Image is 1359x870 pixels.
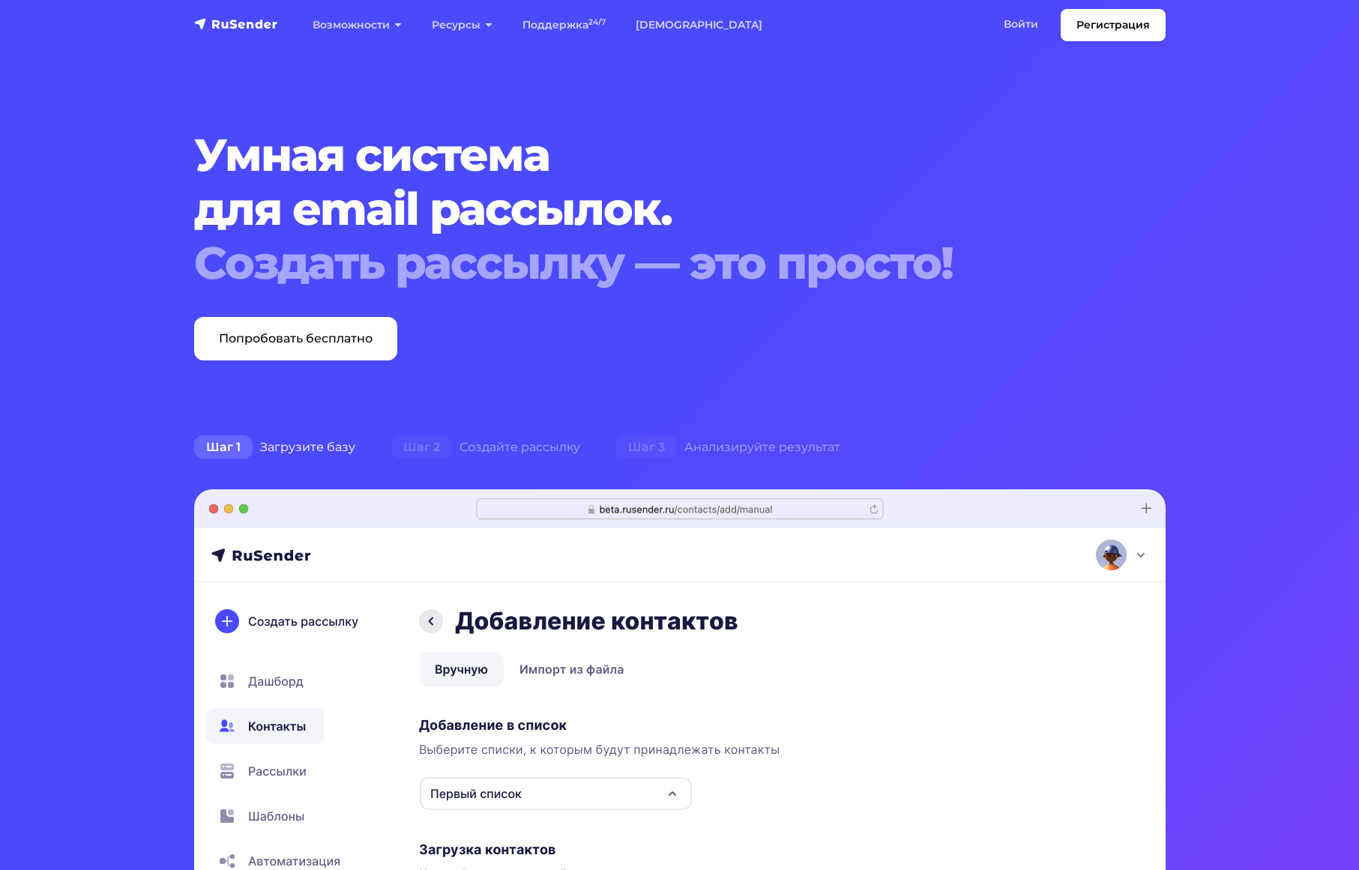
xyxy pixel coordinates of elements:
a: Регистрация [1061,9,1166,41]
span: Шаг 3 [616,435,677,459]
sup: 24/7 [588,17,606,27]
div: Создайте рассылку [373,432,598,462]
span: Шаг 2 [391,435,452,459]
a: Попробовать бесплатно [194,317,397,360]
div: Создать рассылку — это просто! [194,236,1083,290]
div: Анализируйте результат [598,432,858,462]
a: Войти [989,9,1053,40]
a: [DEMOGRAPHIC_DATA] [621,10,777,40]
div: Загрузите базу [176,432,373,462]
h1: Умная система для email рассылок. [194,128,1083,290]
a: Поддержка24/7 [507,10,621,40]
a: Возможности [298,10,417,40]
span: Шаг 1 [194,435,253,459]
img: RuSender [194,16,278,31]
a: Ресурсы [417,10,507,40]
